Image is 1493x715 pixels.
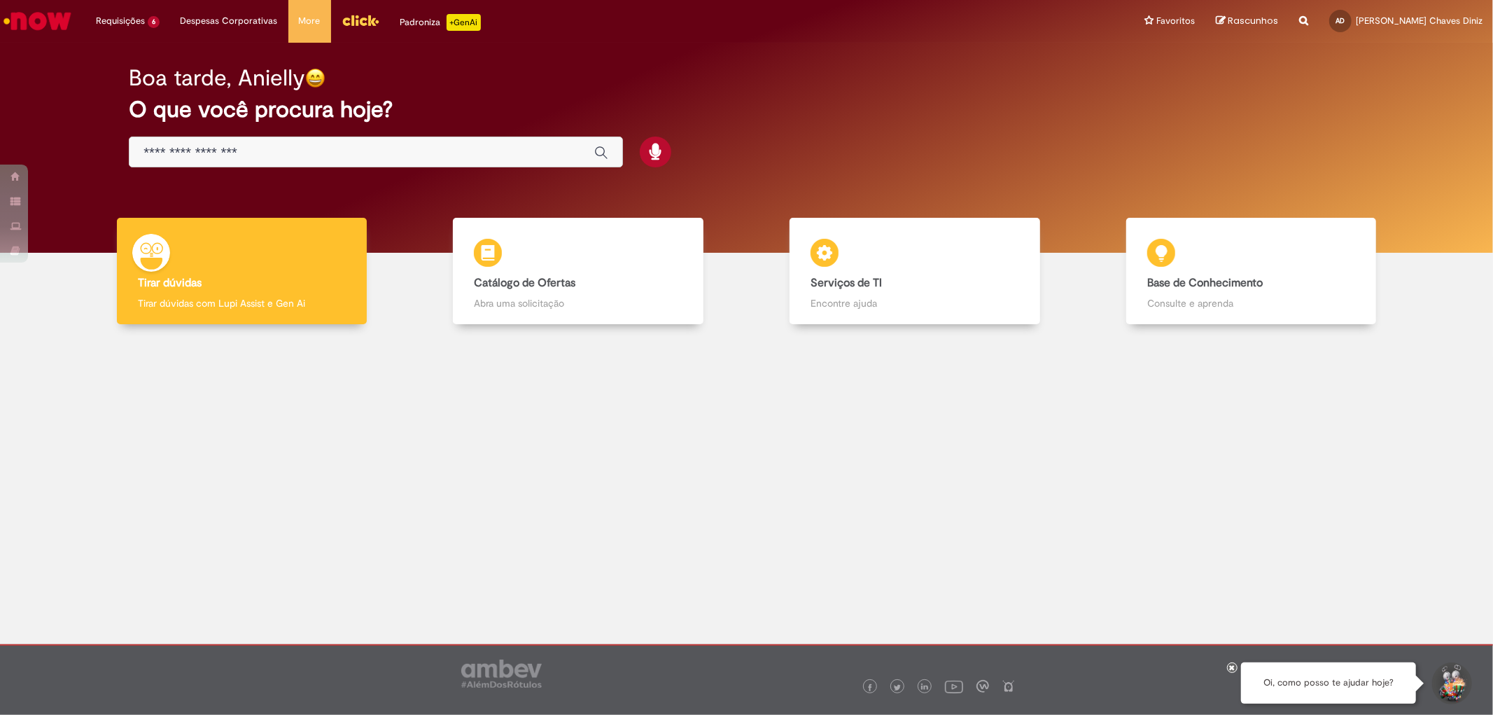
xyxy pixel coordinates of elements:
span: Despesas Corporativas [181,14,278,28]
b: Tirar dúvidas [138,276,202,290]
p: Tirar dúvidas com Lupi Assist e Gen Ai [138,296,346,310]
h2: Boa tarde, Anielly [129,66,305,90]
span: 6 [148,16,160,28]
button: Iniciar Conversa de Suporte [1430,662,1472,704]
span: More [299,14,321,28]
b: Base de Conhecimento [1147,276,1263,290]
span: Favoritos [1156,14,1195,28]
div: Padroniza [400,14,481,31]
img: logo_footer_youtube.png [945,677,963,695]
a: Base de Conhecimento Consulte e aprenda [1083,218,1420,325]
b: Serviços de TI [811,276,882,290]
span: Requisições [96,14,145,28]
img: happy-face.png [305,68,325,88]
img: click_logo_yellow_360x200.png [342,10,379,31]
img: ServiceNow [1,7,73,35]
a: Tirar dúvidas Tirar dúvidas com Lupi Assist e Gen Ai [73,218,410,325]
h2: O que você procura hoje? [129,97,1364,122]
span: AD [1336,16,1345,25]
p: Consulte e aprenda [1147,296,1355,310]
img: logo_footer_naosei.png [1002,680,1015,693]
p: Abra uma solicitação [474,296,682,310]
img: logo_footer_facebook.png [867,684,874,691]
img: logo_footer_twitter.png [894,684,901,691]
p: Encontre ajuda [811,296,1018,310]
b: Catálogo de Ofertas [474,276,575,290]
p: +GenAi [447,14,481,31]
a: Rascunhos [1216,15,1278,28]
a: Catálogo de Ofertas Abra uma solicitação [410,218,747,325]
img: logo_footer_ambev_rotulo_gray.png [461,660,542,688]
span: [PERSON_NAME] Chaves Diniz [1356,15,1483,27]
img: logo_footer_linkedin.png [921,683,928,692]
span: Rascunhos [1228,14,1278,27]
div: Oi, como posso te ajudar hoje? [1241,662,1416,704]
a: Serviços de TI Encontre ajuda [747,218,1084,325]
img: logo_footer_workplace.png [976,680,989,693]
